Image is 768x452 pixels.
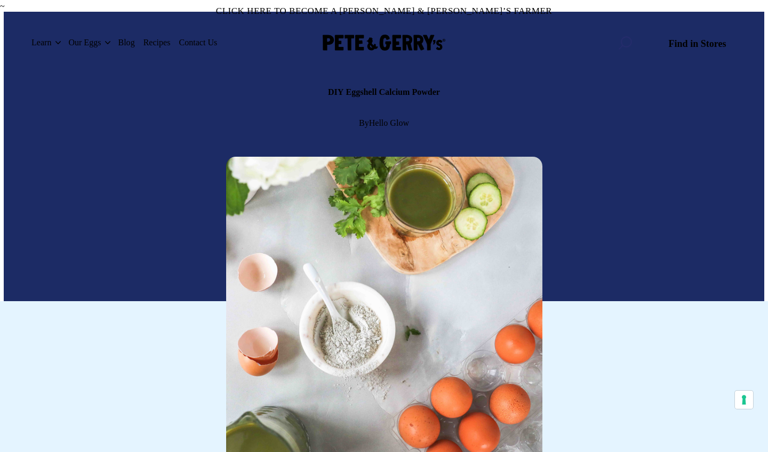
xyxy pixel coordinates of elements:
span: Powder [412,76,440,109]
a: Blog [114,29,139,56]
span: Learn [31,36,51,49]
span: Hello Glow [369,118,409,127]
a: Recipes [139,29,175,56]
a: Contact Us [174,29,221,56]
span: By [354,117,414,130]
a: Learn [27,29,55,56]
span: Find in Stores [669,37,726,51]
span: Contact Us [179,36,217,49]
span: Eggshell [346,76,377,109]
span: DIY [328,76,343,109]
span: Our Eggs [68,36,101,49]
a: Find in Stores [654,29,741,56]
input: Search [607,29,643,56]
button: Your consent preferences for tracking technologies [735,391,753,409]
span: Recipes [143,36,171,49]
a: Our Eggs [64,29,105,56]
span: Calcium [379,76,410,109]
button: Open the dropdown menu for Learn [55,41,61,45]
span: Blog [118,36,134,49]
button: Open the dropdown menu for Our Eggs [105,41,110,45]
